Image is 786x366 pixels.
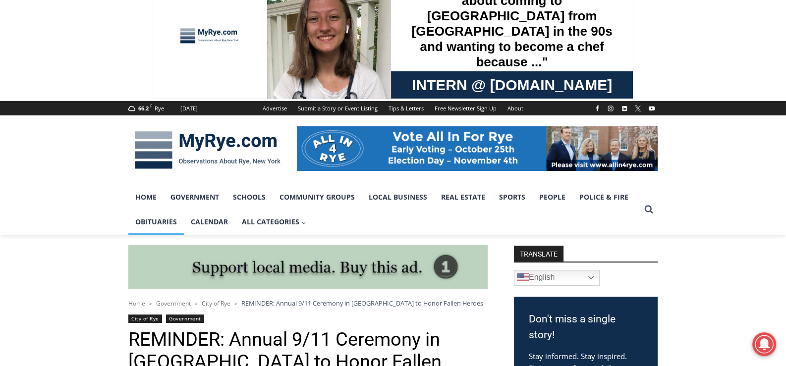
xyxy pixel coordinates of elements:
[517,272,529,284] img: en
[434,185,492,209] a: Real Estate
[128,185,640,235] nav: Primary Navigation
[618,103,630,114] a: Linkedin
[164,185,226,209] a: Government
[115,84,120,94] div: 6
[383,101,429,115] a: Tips & Letters
[156,299,191,308] a: Government
[8,100,127,122] h4: [PERSON_NAME] Read Sanctuary Fall Fest: [DATE]
[3,102,97,140] span: Open Tues. - Sun. [PHONE_NUMBER]
[646,103,658,114] a: YouTube
[104,84,108,94] div: 2
[155,104,164,113] div: Rye
[195,300,198,307] span: >
[250,0,468,96] div: "The first chef I interviewed talked about coming to [GEOGRAPHIC_DATA] from [GEOGRAPHIC_DATA] in ...
[257,101,529,115] nav: Secondary Navigation
[111,84,113,94] div: /
[128,298,488,308] nav: Breadcrumbs
[591,103,603,114] a: Facebook
[138,105,149,112] span: 66.2
[149,300,152,307] span: >
[273,185,362,209] a: Community Groups
[241,299,483,308] span: REMINDER: Annual 9/11 Ceremony in [GEOGRAPHIC_DATA] to Honor Fallen Heroes
[234,300,237,307] span: >
[632,103,644,114] a: X
[235,209,313,234] button: Child menu of All Categories
[238,96,480,123] a: Intern @ [DOMAIN_NAME]
[128,299,145,308] a: Home
[226,185,273,209] a: Schools
[605,103,617,114] a: Instagram
[128,245,488,289] img: support local media, buy this ad
[257,101,292,115] a: Advertise
[259,99,459,121] span: Intern @ [DOMAIN_NAME]
[128,314,162,323] a: City of Rye
[492,185,532,209] a: Sports
[102,62,141,118] div: "clearly one of the favorites in the [GEOGRAPHIC_DATA] neighborhood"
[292,101,383,115] a: Submit a Story or Event Listing
[180,104,198,113] div: [DATE]
[150,103,152,108] span: F
[104,29,138,81] div: Birds of Prey: Falcon and hawk demos
[0,100,100,123] a: Open Tues. - Sun. [PHONE_NUMBER]
[532,185,572,209] a: People
[502,101,529,115] a: About
[202,299,230,308] a: City of Rye
[640,201,658,218] button: View Search Form
[166,314,204,323] a: Government
[297,126,658,171] img: All in for Rye
[572,185,635,209] a: Police & Fire
[184,209,235,234] a: Calendar
[514,246,563,261] strong: TRANSLATE
[128,185,164,209] a: Home
[128,124,287,176] img: MyRye.com
[0,99,143,123] a: [PERSON_NAME] Read Sanctuary Fall Fest: [DATE]
[429,101,502,115] a: Free Newsletter Sign Up
[514,270,600,286] a: English
[128,209,184,234] a: Obituaries
[362,185,434,209] a: Local Business
[529,312,643,343] h3: Don't miss a single story!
